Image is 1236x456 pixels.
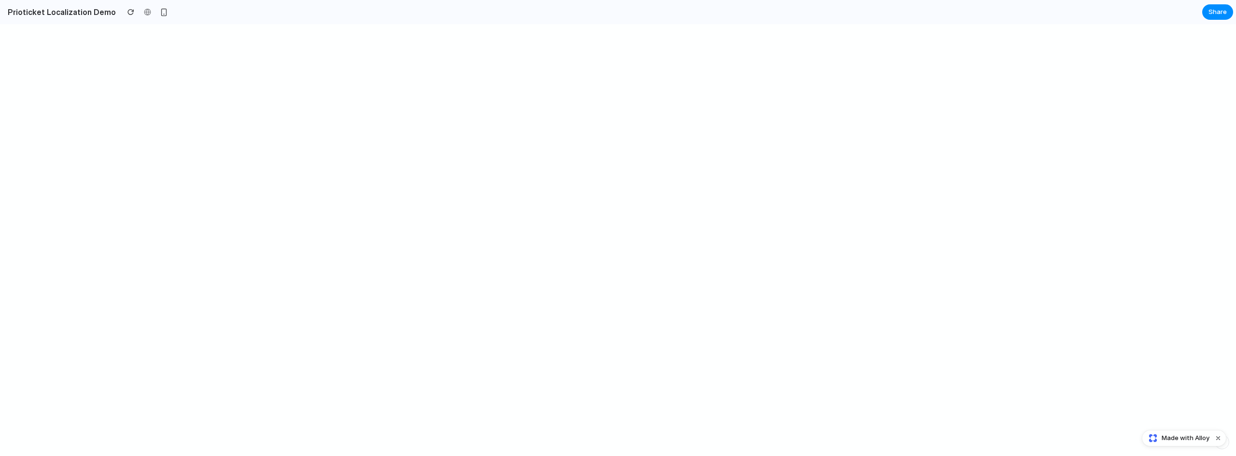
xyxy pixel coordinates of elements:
button: Dismiss watermark [1212,432,1224,444]
span: Made with Alloy [1162,433,1209,443]
a: Made with Alloy [1142,433,1210,443]
button: Share [1202,4,1233,20]
span: Share [1208,7,1227,17]
h2: Prioticket Localization Demo [4,6,116,18]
